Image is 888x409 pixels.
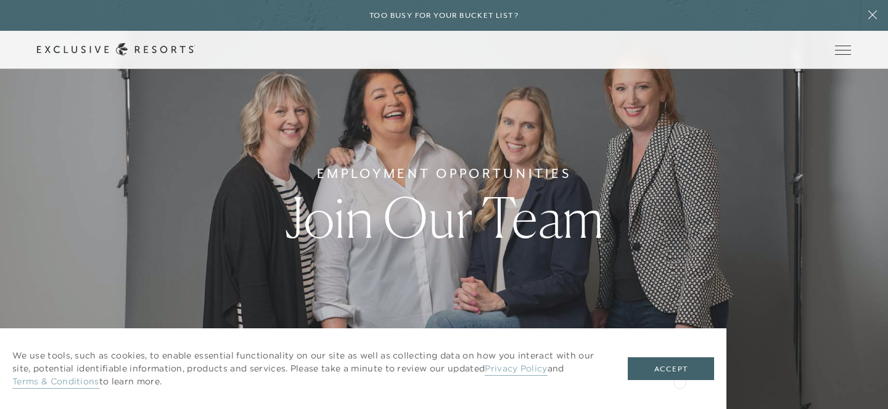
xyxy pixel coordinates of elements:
a: Terms & Conditions [12,376,99,389]
h6: Too busy for your bucket list? [369,10,519,22]
h6: Employment Opportunities [317,164,572,184]
a: Privacy Policy [485,363,547,376]
button: Open navigation [835,46,851,54]
button: Accept [628,357,714,381]
p: We use tools, such as cookies, to enable essential functionality on our site as well as collectin... [12,349,603,388]
h1: Join Our Team [284,190,604,245]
